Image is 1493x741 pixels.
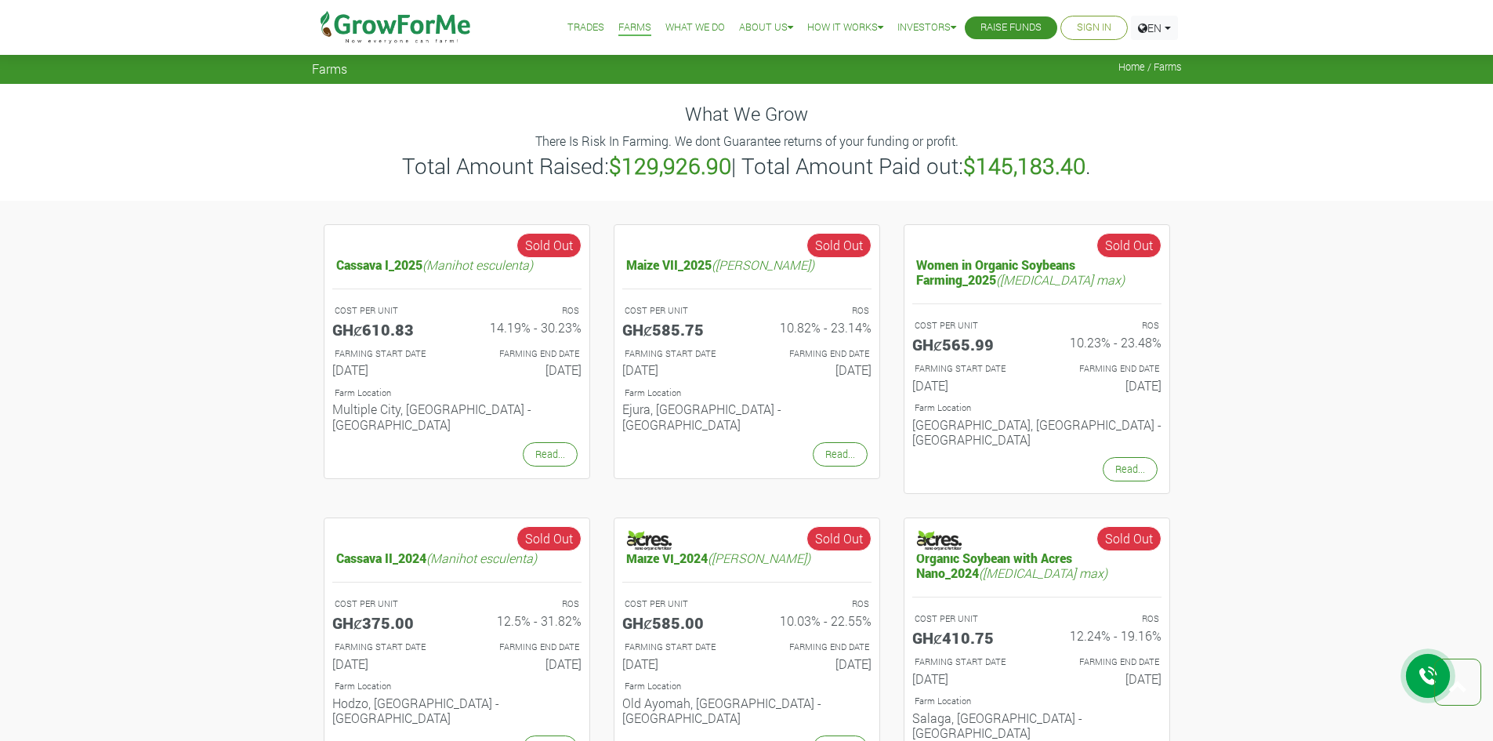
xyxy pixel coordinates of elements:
[622,320,735,339] h5: GHȼ585.75
[1118,61,1182,73] span: Home / Farms
[332,401,582,431] h6: Multiple City, [GEOGRAPHIC_DATA] - [GEOGRAPHIC_DATA]
[335,347,443,361] p: FARMING START DATE
[469,362,582,377] h6: [DATE]
[332,656,445,671] h6: [DATE]
[469,613,582,628] h6: 12.5% - 31.82%
[915,695,1159,708] p: Location of Farm
[1049,335,1161,350] h6: 10.23% - 23.48%
[625,598,733,611] p: COST PER UNIT
[625,641,733,654] p: FARMING START DATE
[622,696,872,725] h6: Old Ayomah, [GEOGRAPHIC_DATA] - [GEOGRAPHIC_DATA]
[622,401,872,431] h6: Ejura, [GEOGRAPHIC_DATA] - [GEOGRAPHIC_DATA]
[708,550,810,566] i: ([PERSON_NAME])
[915,401,1159,415] p: Location of Farm
[665,20,725,36] a: What We Do
[332,253,582,276] h5: Cassava I_2025
[1051,362,1159,376] p: FARMING END DATE
[915,529,965,552] img: Acres Nano
[1049,671,1161,686] h6: [DATE]
[759,656,872,671] h6: [DATE]
[979,565,1107,581] i: ([MEDICAL_DATA] max)
[915,612,1023,626] p: COST PER UNIT
[625,680,869,693] p: Location of Farm
[625,529,675,552] img: Acres Nano
[622,656,735,671] h6: [DATE]
[912,335,1025,354] h5: GHȼ565.99
[314,132,1180,151] p: There Is Risk In Farming. We dont Guarantee returns of your funding or profit.
[332,696,582,725] h6: Hodzo, [GEOGRAPHIC_DATA] - [GEOGRAPHIC_DATA]
[915,319,1023,332] p: COST PER UNIT
[897,20,956,36] a: Investors
[471,641,579,654] p: FARMING END DATE
[912,710,1161,740] h6: Salaga, [GEOGRAPHIC_DATA] - [GEOGRAPHIC_DATA]
[1049,628,1161,643] h6: 12.24% - 19.16%
[1131,16,1178,40] a: EN
[312,61,347,76] span: Farms
[761,641,869,654] p: FARMING END DATE
[625,387,869,400] p: Location of Farm
[567,20,604,36] a: Trades
[622,253,872,276] h5: Maize VII_2025
[622,362,735,377] h6: [DATE]
[426,550,537,566] i: (Manihot esculenta)
[332,613,445,632] h5: GHȼ375.00
[739,20,793,36] a: About Us
[1049,378,1161,393] h6: [DATE]
[335,641,443,654] p: FARMING START DATE
[915,656,1023,669] p: FARMING START DATE
[806,233,872,258] span: Sold Out
[422,256,533,273] i: (Manihot esculenta)
[335,680,579,693] p: Location of Farm
[912,253,1161,291] h5: Women in Organic Soybeans Farming_2025
[912,378,1025,393] h6: [DATE]
[314,153,1180,180] h3: Total Amount Raised: | Total Amount Paid out: .
[335,598,443,611] p: COST PER UNIT
[471,347,579,361] p: FARMING END DATE
[712,256,814,273] i: ([PERSON_NAME])
[523,442,578,467] a: Read...
[912,417,1161,447] h6: [GEOGRAPHIC_DATA], [GEOGRAPHIC_DATA] - [GEOGRAPHIC_DATA]
[1051,656,1159,669] p: FARMING END DATE
[622,613,735,632] h5: GHȼ585.00
[1051,612,1159,626] p: ROS
[759,362,872,377] h6: [DATE]
[1096,233,1161,258] span: Sold Out
[1077,20,1111,36] a: Sign In
[963,151,1085,180] b: $145,183.40
[332,547,582,569] h5: Cassava II_2024
[516,526,582,551] span: Sold Out
[609,151,731,180] b: $129,926.90
[912,547,1161,584] h5: Organic Soybean with Acres Nano_2024
[1103,457,1158,481] a: Read...
[761,598,869,611] p: ROS
[759,613,872,628] h6: 10.03% - 22.55%
[335,387,579,400] p: Location of Farm
[471,598,579,611] p: ROS
[912,628,1025,647] h5: GHȼ410.75
[806,526,872,551] span: Sold Out
[469,656,582,671] h6: [DATE]
[759,320,872,335] h6: 10.82% - 23.14%
[625,347,733,361] p: FARMING START DATE
[312,103,1182,125] h4: What We Grow
[335,304,443,318] p: COST PER UNIT
[332,362,445,377] h6: [DATE]
[813,442,868,467] a: Read...
[915,362,1023,376] p: FARMING START DATE
[912,671,1025,686] h6: [DATE]
[980,20,1042,36] a: Raise Funds
[622,547,872,569] h5: Maize VI_2024
[761,304,869,318] p: ROS
[618,20,651,36] a: Farms
[625,304,733,318] p: COST PER UNIT
[996,271,1125,288] i: ([MEDICAL_DATA] max)
[1096,526,1161,551] span: Sold Out
[761,347,869,361] p: FARMING END DATE
[471,304,579,318] p: ROS
[1051,319,1159,332] p: ROS
[807,20,883,36] a: How it Works
[469,320,582,335] h6: 14.19% - 30.23%
[516,233,582,258] span: Sold Out
[332,320,445,339] h5: GHȼ610.83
